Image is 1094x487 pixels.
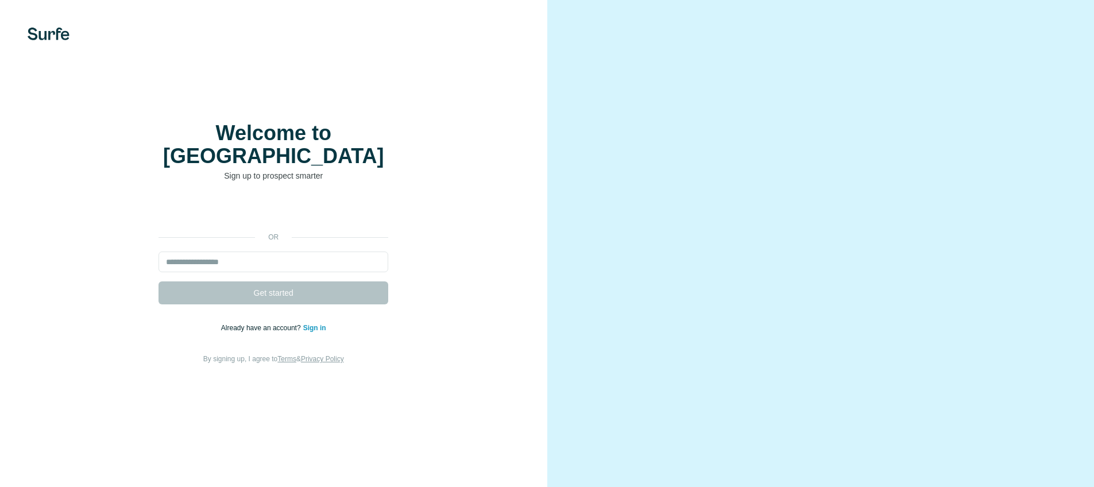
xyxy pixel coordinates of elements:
[255,232,292,242] p: or
[301,355,344,363] a: Privacy Policy
[159,170,388,181] p: Sign up to prospect smarter
[153,199,394,224] iframe: Sign in with Google Button
[28,28,69,40] img: Surfe's logo
[203,355,344,363] span: By signing up, I agree to &
[159,122,388,168] h1: Welcome to [GEOGRAPHIC_DATA]
[221,324,303,332] span: Already have an account?
[277,355,296,363] a: Terms
[303,324,326,332] a: Sign in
